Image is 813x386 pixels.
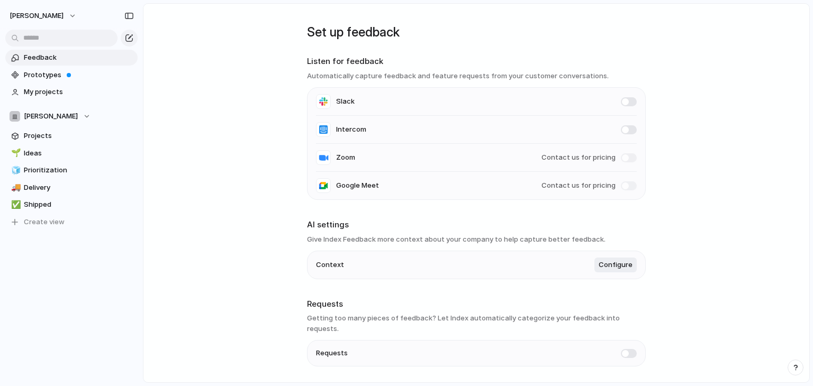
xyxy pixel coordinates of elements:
[307,298,646,310] h2: Requests
[336,180,379,191] span: Google Meet
[594,258,637,272] button: Configure
[541,180,616,191] span: Contact us for pricing
[316,260,344,270] span: Context
[11,199,19,211] div: ✅
[5,162,138,178] a: 🧊Prioritization
[5,84,138,100] a: My projects
[5,67,138,83] a: Prototypes
[307,56,646,68] h2: Listen for feedback
[336,124,366,135] span: Intercom
[541,152,616,163] span: Contact us for pricing
[5,180,138,196] a: 🚚Delivery
[307,23,646,42] h1: Set up feedback
[24,199,134,210] span: Shipped
[24,70,134,80] span: Prototypes
[5,197,138,213] a: ✅Shipped
[10,182,20,193] button: 🚚
[599,260,633,270] span: Configure
[316,348,348,359] span: Requests
[5,7,82,24] button: [PERSON_NAME]
[24,148,134,159] span: Ideas
[24,87,134,97] span: My projects
[24,182,134,193] span: Delivery
[24,165,134,176] span: Prioritization
[307,71,646,81] h3: Automatically capture feedback and feature requests from your customer conversations.
[307,234,646,245] h3: Give Index Feedback more context about your company to help capture better feedback.
[10,199,20,210] button: ✅
[10,148,20,159] button: 🌱
[11,164,19,177] div: 🧊
[10,165,20,176] button: 🧊
[24,52,134,63] span: Feedback
[24,131,134,141] span: Projects
[5,50,138,66] a: Feedback
[11,147,19,159] div: 🌱
[336,152,355,163] span: Zoom
[5,128,138,144] a: Projects
[11,181,19,194] div: 🚚
[5,108,138,124] button: [PERSON_NAME]
[336,96,355,107] span: Slack
[307,313,646,334] h3: Getting too many pieces of feedback? Let Index automatically categorize your feedback into requests.
[24,111,78,122] span: [PERSON_NAME]
[5,145,138,161] a: 🌱Ideas
[307,219,646,231] h2: AI settings
[10,11,64,21] span: [PERSON_NAME]
[5,214,138,230] button: Create view
[24,217,65,227] span: Create view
